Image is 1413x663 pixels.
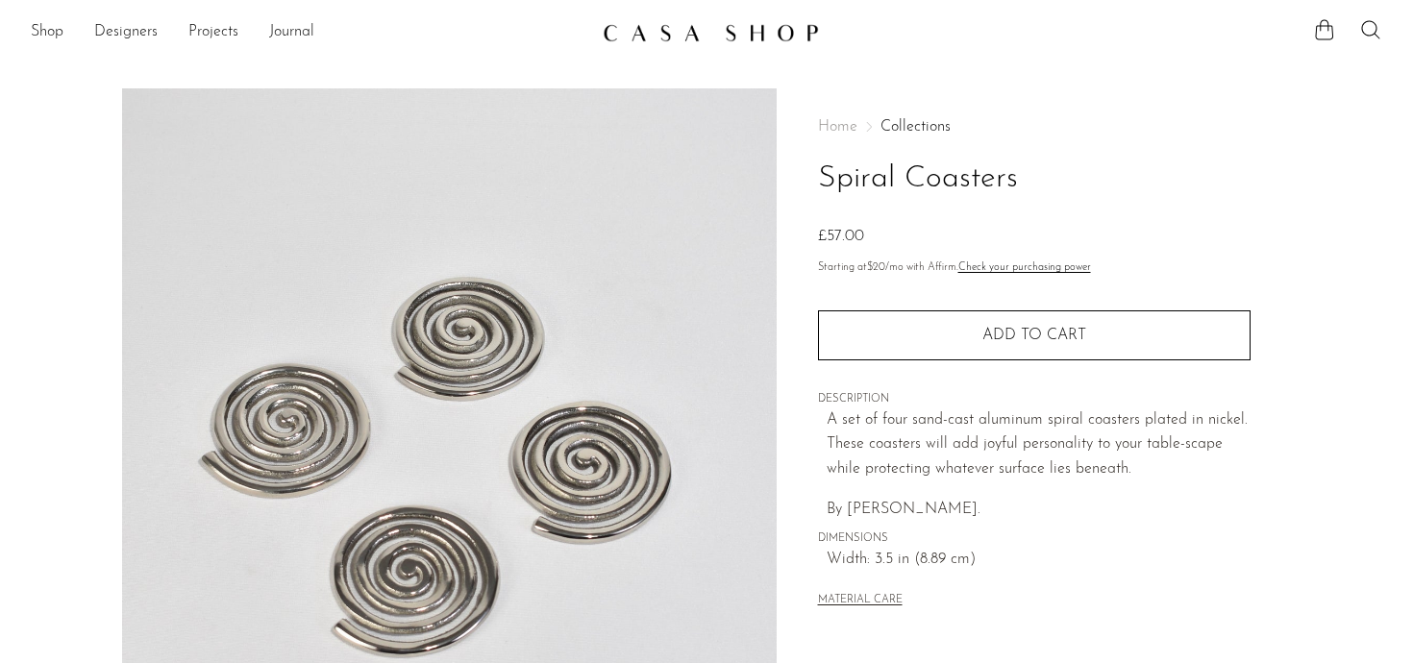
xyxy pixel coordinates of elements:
[818,391,1251,408] span: DESCRIPTION
[818,155,1251,204] h1: Spiral Coasters
[269,20,314,45] a: Journal
[31,20,63,45] a: Shop
[818,259,1251,277] p: Starting at /mo with Affirm.
[982,328,1086,343] span: Add to cart
[31,16,587,49] nav: Desktop navigation
[818,119,857,135] span: Home
[958,262,1091,273] a: Check your purchasing power - Learn more about Affirm Financing (opens in modal)
[818,229,864,244] span: £57.00
[827,548,1251,573] span: Width: 3.5 in (8.89 cm)
[94,20,158,45] a: Designers
[818,594,903,608] button: MATERIAL CARE
[818,310,1251,360] button: Add to cart
[827,412,1248,477] span: A set of four sand-cast aluminum spiral coasters plated in nickel. These coasters will add joyful...
[867,262,885,273] span: $20
[818,530,1251,548] span: DIMENSIONS
[818,119,1251,135] nav: Breadcrumbs
[827,502,980,517] span: By [PERSON_NAME].
[31,16,587,49] ul: NEW HEADER MENU
[880,119,951,135] a: Collections
[188,20,238,45] a: Projects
